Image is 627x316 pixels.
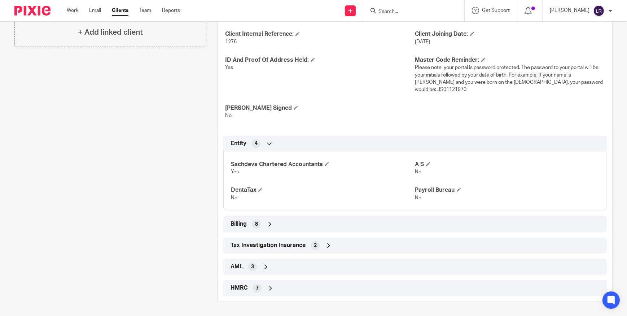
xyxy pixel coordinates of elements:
span: No [225,113,232,118]
span: Please note, your portal is password protected. The password to your portal will be your initials... [415,65,603,92]
span: 7 [256,285,259,292]
span: Yes [225,65,233,70]
h4: Client Internal Reference: [225,30,415,38]
h4: A S [415,161,599,168]
h4: Payroll Bureau [415,186,599,194]
span: HMRC [231,284,247,292]
h4: [PERSON_NAME] Signed [225,104,415,112]
span: 8 [255,221,258,228]
span: No [415,195,422,200]
a: Clients [112,7,128,14]
span: Get Support [482,8,510,13]
img: Pixie [14,6,51,16]
span: 4 [255,140,258,147]
span: 1276 [225,39,237,44]
h4: Sachdevs Chartered Accountants [231,161,415,168]
a: Team [139,7,151,14]
span: AML [231,263,243,270]
img: svg%3E [593,5,605,17]
h4: ID And Proof Of Address Held: [225,56,415,64]
h4: DentaTax [231,186,415,194]
span: No [415,169,422,174]
span: Entity [231,140,246,147]
span: No [231,195,237,200]
span: Yes [231,169,239,174]
p: [PERSON_NAME] [550,7,589,14]
span: Billing [231,220,247,228]
h4: + Add linked client [78,27,143,38]
span: [DATE] [415,39,430,44]
h4: Client Joining Date: [415,30,605,38]
span: 2 [314,242,317,249]
span: Tax Investigation Insurance [231,242,306,249]
input: Search [378,9,443,15]
a: Email [89,7,101,14]
a: Reports [162,7,180,14]
a: Work [67,7,78,14]
h4: Master Code Reminder: [415,56,605,64]
span: 3 [251,263,254,270]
